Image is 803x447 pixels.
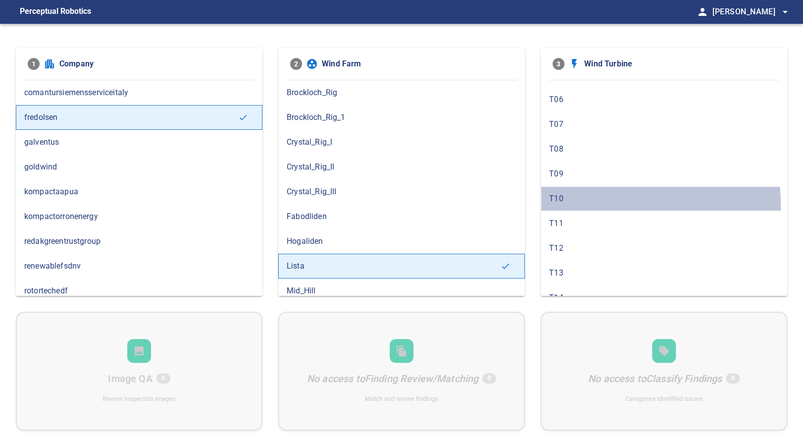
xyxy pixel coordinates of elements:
div: T13 [541,261,787,285]
div: goldwind [16,155,262,179]
span: rotortechedf [24,285,254,297]
div: Mid_Hill [278,279,525,303]
span: Wind Turbine [584,58,775,70]
span: T14 [549,292,779,304]
div: T08 [541,137,787,162]
span: T13 [549,267,779,279]
span: T06 [549,94,779,106]
span: Mid_Hill [287,285,516,297]
button: [PERSON_NAME] [708,2,791,22]
span: arrow_drop_down [779,6,791,18]
div: Fabodliden [278,204,525,229]
span: T09 [549,168,779,180]
span: fredolsen [24,112,238,123]
span: T10 [549,193,779,205]
span: [PERSON_NAME] [712,5,791,19]
div: kompactaapua [16,179,262,204]
div: T10 [541,186,787,211]
span: Fabodliden [287,211,516,223]
div: T11 [541,211,787,236]
span: T08 [549,143,779,155]
span: T07 [549,118,779,130]
div: redakgreentrustgroup [16,229,262,254]
div: galventus [16,130,262,155]
div: T12 [541,236,787,261]
span: Wind Farm [322,58,513,70]
span: Hogaliden [287,235,516,247]
span: Company [59,58,251,70]
span: comantursiemensserviceitaly [24,87,254,99]
span: Crystal_Rig_II [287,161,516,173]
span: Brockloch_Rig [287,87,516,99]
span: Crystal_Rig_I [287,136,516,148]
div: T14 [541,285,787,310]
div: renewablefsdnv [16,254,262,279]
div: Crystal_Rig_I [278,130,525,155]
span: Lista [287,260,501,272]
div: comantursiemensserviceitaly [16,80,262,105]
div: fredolsen [16,105,262,130]
span: goldwind [24,161,254,173]
div: T09 [541,162,787,186]
div: Lista [278,254,525,279]
figcaption: Perceptual Robotics [20,4,91,20]
span: T12 [549,242,779,254]
div: T07 [541,112,787,137]
span: 2 [290,58,302,70]
span: Crystal_Rig_III [287,186,516,198]
span: person [697,6,708,18]
div: T06 [541,87,787,112]
div: kompactorronenergy [16,204,262,229]
span: kompactaapua [24,186,254,198]
div: Brockloch_Rig [278,80,525,105]
span: Brockloch_Rig_1 [287,112,516,123]
div: Crystal_Rig_II [278,155,525,179]
span: redakgreentrustgroup [24,235,254,247]
span: galventus [24,136,254,148]
span: 1 [28,58,40,70]
span: T11 [549,218,779,229]
div: rotortechedf [16,279,262,303]
div: Brockloch_Rig_1 [278,105,525,130]
div: Hogaliden [278,229,525,254]
div: Crystal_Rig_III [278,179,525,204]
span: kompactorronenergy [24,211,254,223]
span: 3 [552,58,564,70]
span: renewablefsdnv [24,260,254,272]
